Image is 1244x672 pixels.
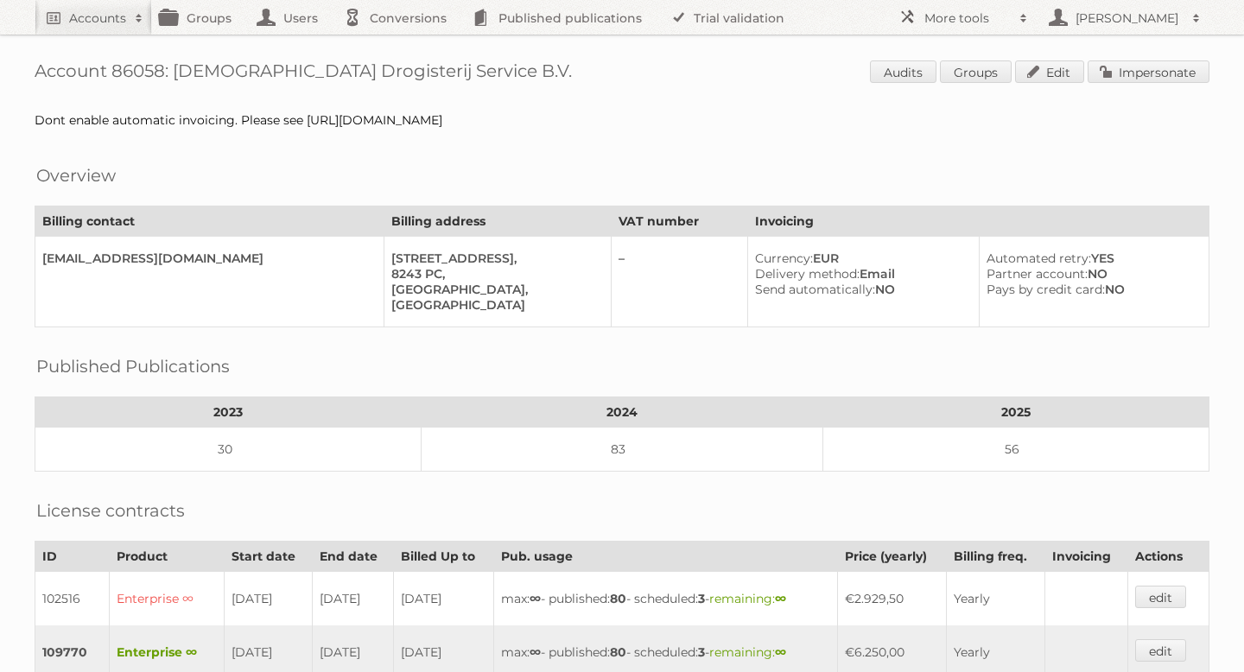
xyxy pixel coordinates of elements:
h2: [PERSON_NAME] [1071,10,1184,27]
td: – [611,237,747,327]
td: [DATE] [224,572,312,626]
th: Billing freq. [946,542,1044,572]
th: End date [312,542,393,572]
strong: ∞ [775,591,786,606]
th: Price (yearly) [838,542,947,572]
a: Groups [940,60,1012,83]
a: Impersonate [1088,60,1209,83]
td: €2.929,50 [838,572,947,626]
td: 56 [822,428,1209,472]
th: Invoicing [747,206,1209,237]
td: [DATE] [312,572,393,626]
span: Currency: [755,250,813,266]
h1: Account 86058: [DEMOGRAPHIC_DATA] Drogisterij Service B.V. [35,60,1209,86]
div: EUR [755,250,966,266]
td: [DATE] [394,572,494,626]
div: YES [987,250,1195,266]
strong: 80 [610,644,626,660]
div: [EMAIL_ADDRESS][DOMAIN_NAME] [42,250,370,266]
th: 2023 [35,397,422,428]
span: remaining: [709,591,786,606]
th: Actions [1127,542,1209,572]
th: Billing contact [35,206,384,237]
td: Yearly [946,572,1044,626]
div: [GEOGRAPHIC_DATA] [391,297,597,313]
h2: Overview [36,162,116,188]
h2: License contracts [36,498,185,523]
a: Audits [870,60,936,83]
a: edit [1135,639,1186,662]
a: Edit [1015,60,1084,83]
div: NO [987,282,1195,297]
th: 2025 [822,397,1209,428]
strong: 3 [698,591,705,606]
span: Partner account: [987,266,1088,282]
td: 30 [35,428,422,472]
strong: ∞ [775,644,786,660]
div: [STREET_ADDRESS], [391,250,597,266]
strong: ∞ [530,644,541,660]
th: 2024 [422,397,823,428]
div: NO [755,282,966,297]
div: NO [987,266,1195,282]
th: Billed Up to [394,542,494,572]
strong: 80 [610,591,626,606]
a: edit [1135,586,1186,608]
strong: 3 [698,644,705,660]
div: 8243 PC, [391,266,597,282]
span: Send automatically: [755,282,875,297]
td: 102516 [35,572,110,626]
th: Invoicing [1045,542,1127,572]
strong: ∞ [530,591,541,606]
div: Dont enable automatic invoicing. Please see [URL][DOMAIN_NAME] [35,112,1209,128]
span: remaining: [709,644,786,660]
th: VAT number [611,206,747,237]
th: Pub. usage [493,542,837,572]
span: Pays by credit card: [987,282,1105,297]
th: Start date [224,542,312,572]
td: max: - published: - scheduled: - [493,572,837,626]
div: [GEOGRAPHIC_DATA], [391,282,597,297]
th: Billing address [384,206,611,237]
span: Delivery method: [755,266,860,282]
h2: Accounts [69,10,126,27]
th: ID [35,542,110,572]
h2: Published Publications [36,353,230,379]
div: Email [755,266,966,282]
td: 83 [422,428,823,472]
th: Product [110,542,224,572]
td: Enterprise ∞ [110,572,224,626]
span: Automated retry: [987,250,1091,266]
h2: More tools [924,10,1011,27]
